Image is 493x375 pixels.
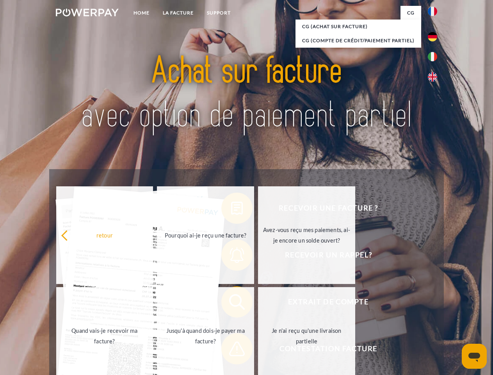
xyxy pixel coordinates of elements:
[200,6,237,20] a: Support
[75,37,418,150] img: title-powerpay_fr.svg
[56,9,119,16] img: logo-powerpay-white.svg
[295,34,421,48] a: CG (Compte de crédit/paiement partiel)
[428,32,437,41] img: de
[263,325,351,346] div: Je n'ai reçu qu'une livraison partielle
[61,230,149,240] div: retour
[162,230,249,240] div: Pourquoi ai-je reçu une facture?
[428,72,437,82] img: en
[462,344,487,369] iframe: Bouton de lancement de la fenêtre de messagerie
[263,225,351,246] div: Avez-vous reçu mes paiements, ai-je encore un solde ouvert?
[400,6,421,20] a: CG
[156,6,200,20] a: LA FACTURE
[127,6,156,20] a: Home
[428,7,437,16] img: fr
[295,20,421,34] a: CG (achat sur facture)
[61,325,149,346] div: Quand vais-je recevoir ma facture?
[258,186,355,284] a: Avez-vous reçu mes paiements, ai-je encore un solde ouvert?
[428,52,437,61] img: it
[162,325,249,346] div: Jusqu'à quand dois-je payer ma facture?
